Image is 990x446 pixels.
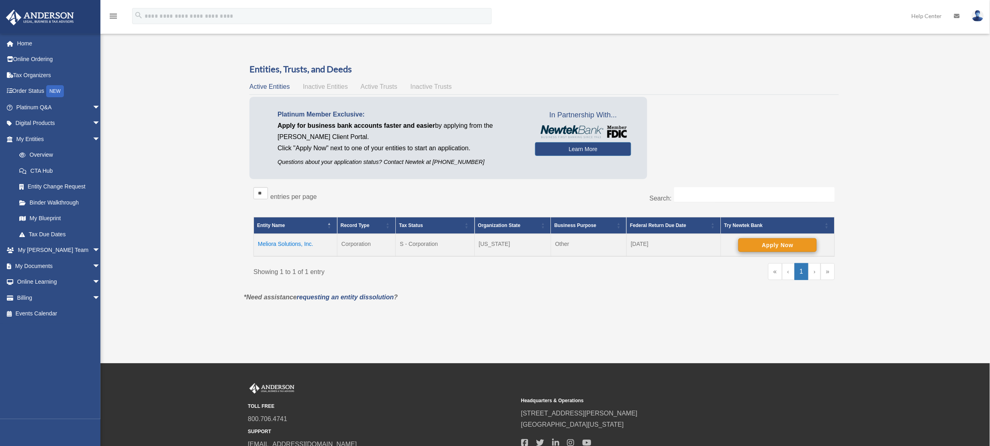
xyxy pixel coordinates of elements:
td: Meliora Solutions, Inc. [254,234,337,256]
a: Platinum Q&Aarrow_drop_down [6,99,112,115]
a: Next [808,263,821,280]
th: Try Newtek Bank : Activate to sort [721,217,835,234]
div: Showing 1 to 1 of 1 entry [254,263,538,278]
a: Binder Walkthrough [11,194,108,211]
span: Active Trusts [361,83,398,90]
td: S - Corporation [396,234,475,256]
span: Federal Return Due Date [630,223,686,228]
h3: Entities, Trusts, and Deeds [250,63,839,76]
a: Learn More [535,142,631,156]
a: Entity Change Request [11,179,108,195]
a: [GEOGRAPHIC_DATA][US_STATE] [521,421,624,428]
button: Apply Now [738,238,817,252]
a: Online Learningarrow_drop_down [6,274,112,290]
span: Business Purpose [554,223,597,228]
span: Inactive Entities [303,83,348,90]
a: Overview [11,147,104,163]
span: arrow_drop_down [92,115,108,132]
p: by applying from the [PERSON_NAME] Client Portal. [278,120,523,143]
a: CTA Hub [11,163,108,179]
th: Entity Name: Activate to invert sorting [254,217,337,234]
a: My Entitiesarrow_drop_down [6,131,108,147]
span: arrow_drop_down [92,99,108,116]
a: Online Ordering [6,51,112,68]
td: Other [551,234,626,256]
a: First [768,263,782,280]
td: [DATE] [627,234,721,256]
small: TOLL FREE [248,402,515,411]
td: [US_STATE] [475,234,551,256]
a: requesting an entity dissolution [297,294,394,301]
a: 800.706.4741 [248,415,287,422]
span: arrow_drop_down [92,290,108,306]
a: Order StatusNEW [6,83,112,100]
span: Inactive Trusts [411,83,452,90]
td: Corporation [337,234,395,256]
a: Digital Productsarrow_drop_down [6,115,112,131]
span: arrow_drop_down [92,242,108,259]
span: Tax Status [399,223,423,228]
img: Anderson Advisors Platinum Portal [4,10,76,25]
span: Active Entities [250,83,290,90]
div: Try Newtek Bank [724,221,822,230]
img: User Pic [972,10,984,22]
span: arrow_drop_down [92,258,108,274]
span: Apply for business bank accounts faster and easier [278,122,435,129]
div: NEW [46,85,64,97]
a: My [PERSON_NAME] Teamarrow_drop_down [6,242,112,258]
a: My Documentsarrow_drop_down [6,258,112,274]
small: Headquarters & Operations [521,397,789,405]
a: Last [821,263,835,280]
a: My Blueprint [11,211,108,227]
span: Organization State [478,223,521,228]
em: *Need assistance ? [244,294,398,301]
a: menu [108,14,118,21]
th: Business Purpose: Activate to sort [551,217,626,234]
a: Previous [782,263,795,280]
a: Home [6,35,112,51]
th: Organization State: Activate to sort [475,217,551,234]
i: menu [108,11,118,21]
p: Click "Apply Now" next to one of your entities to start an application. [278,143,523,154]
span: Entity Name [257,223,285,228]
a: Tax Due Dates [11,226,108,242]
p: Platinum Member Exclusive: [278,109,523,120]
th: Record Type: Activate to sort [337,217,395,234]
a: [STREET_ADDRESS][PERSON_NAME] [521,410,638,417]
span: arrow_drop_down [92,274,108,291]
th: Tax Status: Activate to sort [396,217,475,234]
span: arrow_drop_down [92,131,108,147]
a: Tax Organizers [6,67,112,83]
span: Record Type [341,223,370,228]
a: 1 [795,263,809,280]
a: Events Calendar [6,306,112,322]
th: Federal Return Due Date: Activate to sort [627,217,721,234]
img: NewtekBankLogoSM.png [539,125,627,138]
a: Billingarrow_drop_down [6,290,112,306]
img: Anderson Advisors Platinum Portal [248,383,296,394]
span: In Partnership With... [535,109,631,122]
label: entries per page [270,193,317,200]
small: SUPPORT [248,428,515,436]
label: Search: [650,195,672,202]
p: Questions about your application status? Contact Newtek at [PHONE_NUMBER] [278,157,523,167]
i: search [134,11,143,20]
